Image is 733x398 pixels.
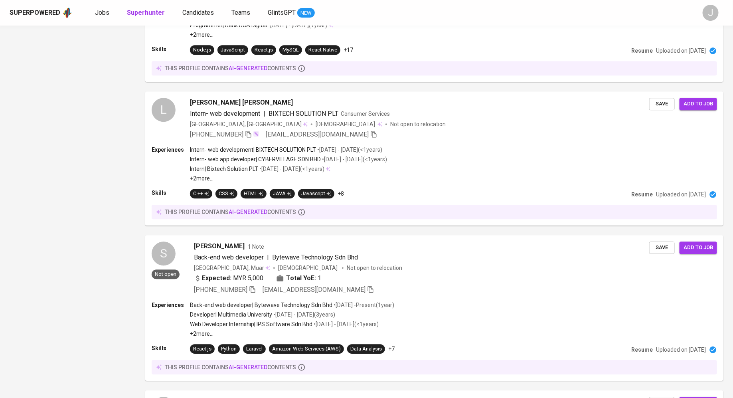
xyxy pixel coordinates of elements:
[301,190,331,198] div: Javascript
[316,146,382,154] p: • [DATE] - [DATE] ( <1 years )
[347,264,402,272] p: Not open to relocation
[231,9,250,16] span: Teams
[194,286,247,293] span: [PHONE_NUMBER]
[190,155,321,163] p: Intern- web app developer | CYBERVILLAGE SDN BHD
[316,120,376,128] span: [DEMOGRAPHIC_DATA]
[267,253,269,262] span: |
[193,190,209,198] div: C ++
[390,120,446,128] p: Not open to relocation
[190,174,387,182] p: +2 more ...
[649,98,675,110] button: Save
[703,5,719,21] div: J
[350,345,382,353] div: Data Analysis
[283,46,299,54] div: MySQL
[194,264,270,272] div: [GEOGRAPHIC_DATA], Muar
[152,146,190,154] p: Experiences
[193,345,211,353] div: React.js
[190,320,312,328] p: Web Developer Internship | IPS Software Sdn Bhd
[253,131,259,137] img: magic_wand.svg
[194,242,245,251] span: [PERSON_NAME]
[10,7,73,19] a: Superpoweredapp logo
[165,363,296,371] p: this profile contains contents
[229,209,267,215] span: AI-generated
[388,345,395,353] p: +7
[263,109,265,119] span: |
[338,190,344,198] p: +8
[145,91,723,226] a: L[PERSON_NAME] [PERSON_NAME]Intern- web development|BIXTECH SOLUTION PLTConsumer Services[GEOGRAP...
[248,243,264,251] span: 1 Note
[95,8,111,18] a: Jobs
[273,190,292,198] div: JAVA
[332,301,394,309] p: • [DATE] - Present ( 1 year )
[344,46,353,54] p: +17
[190,330,394,338] p: +2 more ...
[10,8,60,18] div: Superpowered
[269,110,338,117] span: BIXTECH SOLUTION PLT
[145,235,723,381] a: SNot open[PERSON_NAME]1 NoteBack-end web developer|Bytewave Technology Sdn Bhd[GEOGRAPHIC_DATA], ...
[194,253,264,261] span: Back-end web developer
[653,243,671,252] span: Save
[194,273,263,283] div: MYR 5,000
[266,131,369,138] span: [EMAIL_ADDRESS][DOMAIN_NAME]
[221,46,245,54] div: JavaScript
[190,98,293,107] span: [PERSON_NAME] [PERSON_NAME]
[219,190,234,198] div: CSS
[631,47,653,55] p: Resume
[308,46,337,54] div: React Native
[312,320,379,328] p: • [DATE] - [DATE] ( <1 years )
[152,242,176,265] div: S
[680,242,717,254] button: Add to job
[244,190,263,198] div: HTML
[272,311,335,319] p: • [DATE] - [DATE] ( 3 years )
[202,273,231,283] b: Expected:
[193,46,211,54] div: Node.js
[190,110,260,117] span: Intern- web development
[190,131,243,138] span: [PHONE_NUMBER]
[656,346,706,354] p: Uploaded on [DATE]
[268,8,315,18] a: GlintsGPT NEW
[631,190,653,198] p: Resume
[190,311,272,319] p: Developer | Multimedia University
[297,9,315,17] span: NEW
[190,31,333,39] p: +2 more ...
[684,243,713,252] span: Add to job
[321,155,387,163] p: • [DATE] - [DATE] ( <1 years )
[229,65,267,71] span: AI-generated
[190,146,316,154] p: Intern- web development | BIXTECH SOLUTION PLT
[656,47,706,55] p: Uploaded on [DATE]
[229,364,267,370] span: AI-generated
[152,344,190,352] p: Skills
[286,273,316,283] b: Total YoE:
[165,64,296,72] p: this profile contains contents
[152,98,176,122] div: L
[272,345,341,353] div: Amazon Web Services (AWS)
[95,9,109,16] span: Jobs
[127,8,166,18] a: Superhunter
[272,253,358,261] span: Bytewave Technology Sdn Bhd
[190,301,332,309] p: Back-end web developer | Bytewave Technology Sdn Bhd
[341,111,390,117] span: Consumer Services
[246,345,263,353] div: Laravel
[182,8,215,18] a: Candidates
[656,190,706,198] p: Uploaded on [DATE]
[278,264,339,272] span: [DEMOGRAPHIC_DATA]
[165,208,296,216] p: this profile contains contents
[152,301,190,309] p: Experiences
[680,98,717,110] button: Add to job
[152,271,180,277] span: Not open
[190,165,258,173] p: Intern | Bixtech Solution PLT
[62,7,73,19] img: app logo
[127,9,165,16] b: Superhunter
[263,286,366,293] span: [EMAIL_ADDRESS][DOMAIN_NAME]
[221,345,237,353] div: Python
[318,273,321,283] span: 1
[152,45,190,53] p: Skills
[631,346,653,354] p: Resume
[258,165,324,173] p: • [DATE] - [DATE] ( <1 years )
[255,46,273,54] div: React.js
[653,99,671,109] span: Save
[649,242,675,254] button: Save
[182,9,214,16] span: Candidates
[152,189,190,197] p: Skills
[190,120,308,128] div: [GEOGRAPHIC_DATA], [GEOGRAPHIC_DATA]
